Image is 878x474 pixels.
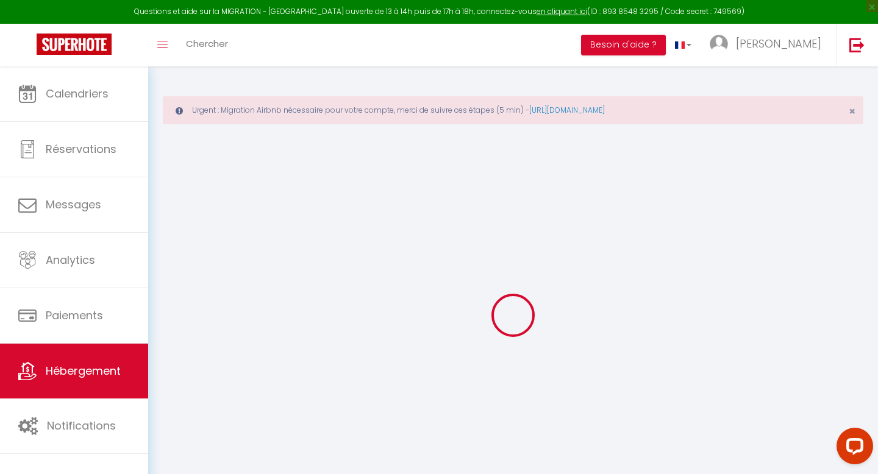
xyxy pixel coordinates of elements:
[46,308,103,323] span: Paiements
[736,36,821,51] span: [PERSON_NAME]
[529,105,605,115] a: [URL][DOMAIN_NAME]
[537,6,587,16] a: en cliquant ici
[46,363,121,378] span: Hébergement
[163,96,863,124] div: Urgent : Migration Airbnb nécessaire pour votre compte, merci de suivre ces étapes (5 min) -
[701,24,837,66] a: ... [PERSON_NAME]
[177,24,237,66] a: Chercher
[46,252,95,267] span: Analytics
[46,197,101,212] span: Messages
[46,86,109,101] span: Calendriers
[849,104,855,119] span: ×
[581,35,666,55] button: Besoin d'aide ?
[47,418,116,433] span: Notifications
[849,106,855,117] button: Close
[849,37,865,52] img: logout
[827,423,878,474] iframe: LiveChat chat widget
[710,35,728,53] img: ...
[46,141,116,157] span: Réservations
[186,37,228,50] span: Chercher
[37,34,112,55] img: Super Booking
